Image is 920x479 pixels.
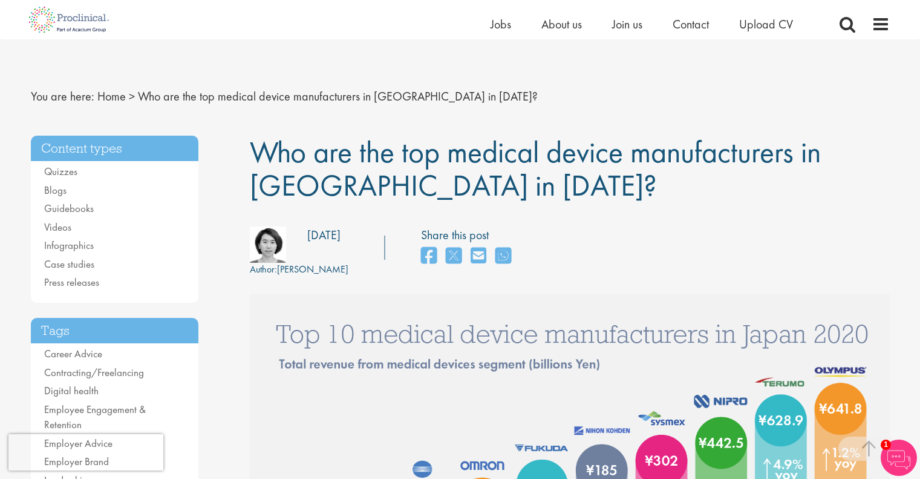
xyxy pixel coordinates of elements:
a: Employee Engagement & Retention [44,403,146,432]
span: You are here: [31,88,94,104]
span: Who are the top medical device manufacturers in [GEOGRAPHIC_DATA] in [DATE]? [138,88,538,104]
a: Blogs [44,183,67,197]
span: Author: [250,263,277,276]
a: Upload CV [739,16,793,32]
a: share on twitter [446,243,462,269]
h3: Tags [31,318,199,344]
a: Join us [612,16,642,32]
iframe: reCAPTCHA [8,434,163,471]
span: > [129,88,135,104]
a: breadcrumb link [97,88,126,104]
h3: Content types [31,136,199,162]
a: Contracting/Freelancing [44,366,144,379]
a: Guidebooks [44,202,94,215]
div: [PERSON_NAME] [250,263,348,277]
a: Case studies [44,257,94,271]
span: 1 [881,440,891,450]
div: [DATE] [307,226,341,244]
span: Who are the top medical device manufacturers in [GEOGRAPHIC_DATA] in [DATE]? [250,133,821,205]
a: Videos [44,220,71,234]
a: About us [541,16,582,32]
img: Chatbot [881,440,917,476]
a: Press releases [44,276,99,289]
a: Jobs [491,16,511,32]
a: Career Advice [44,347,102,360]
a: Digital health [44,384,99,397]
a: share on facebook [421,243,437,269]
img: 801bafe2-1c15-4c35-db46-08d8757b2c12 [250,226,286,263]
a: Infographics [44,239,94,252]
a: Contact [673,16,709,32]
a: share on whats app [495,243,511,269]
a: Quizzes [44,165,77,178]
a: share on email [471,243,486,269]
label: Share this post [421,226,517,244]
